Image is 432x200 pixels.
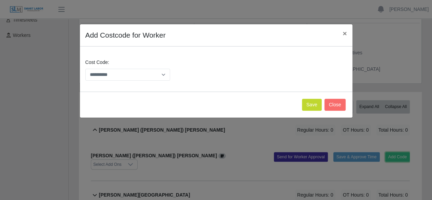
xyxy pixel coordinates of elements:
label: Cost Code: [85,59,109,66]
button: Close [324,99,346,111]
span: × [343,29,347,37]
button: Save [302,99,322,111]
button: Close [337,24,352,42]
h4: Add Costcode for Worker [85,30,166,41]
